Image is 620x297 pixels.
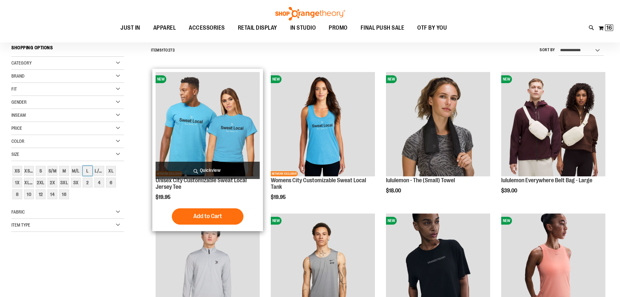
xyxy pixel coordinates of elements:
div: product [268,69,378,216]
a: 12 [35,188,47,200]
span: $18.00 [386,188,402,194]
a: 6 [105,177,117,188]
a: 2XL [35,177,47,188]
label: Sort By [540,47,555,53]
div: L/XL [94,166,104,176]
span: JUST IN [120,21,140,35]
span: Category [11,60,32,66]
div: XL [106,166,116,176]
div: product [498,69,609,210]
span: APPAREL [153,21,176,35]
a: APPAREL [147,21,183,35]
a: Quickview [156,162,260,179]
a: S/M [47,165,58,177]
a: IN STUDIO [284,21,323,36]
a: M/L [70,165,82,177]
span: ACCESSORIES [189,21,225,35]
img: lululemon - The (Small) Towel [386,72,490,176]
div: XS/S [24,166,34,176]
span: NEW [386,217,397,225]
div: 6 [106,178,116,187]
div: 16 [59,189,69,199]
a: FINAL PUSH SALE [354,21,411,36]
span: Item Type [11,222,30,228]
a: Womens City Customizable Sweat Local Tank [271,177,366,190]
span: Inseam [11,112,26,118]
div: M/L [71,166,81,176]
span: NEW [501,217,512,225]
div: 4 [94,178,104,187]
a: XL/2XL [23,177,35,188]
div: 1X [12,178,22,187]
div: 12 [36,189,46,199]
div: S [36,166,46,176]
a: M [58,165,70,177]
span: NEW [271,75,282,83]
span: $39.00 [501,188,518,194]
a: RETAIL DISPLAY [231,21,284,36]
a: L [82,165,93,177]
div: 8 [12,189,22,199]
a: lululemon Everywhere Belt Bag - LargeNEW [501,72,605,177]
span: $19.95 [271,194,287,200]
a: PROMO [322,21,354,36]
a: 3XL [58,177,70,188]
a: 2 [82,177,93,188]
span: 1 [162,48,163,52]
a: OTF BY YOU [411,21,453,36]
a: City Customizable Perfect Racerback TankNEWNETWORK EXCLUSIVE [271,72,375,177]
span: 16 [606,24,612,31]
a: L/XL [93,165,105,177]
span: NETWORK EXCLUSIVE [271,171,298,176]
span: PROMO [329,21,348,35]
div: 14 [48,189,57,199]
a: JUST IN [114,21,147,36]
a: XS/S [23,165,35,177]
a: 8 [11,188,23,200]
div: 2X [48,178,57,187]
div: 2XL [36,178,46,187]
span: RETAIL DISPLAY [238,21,277,35]
a: 3X [70,177,82,188]
span: Size [11,152,19,157]
div: L [83,166,92,176]
span: Add to Cart [193,213,222,220]
h2: Items to [151,45,175,55]
div: 2 [83,178,92,187]
span: Fabric [11,209,25,215]
span: NEW [501,75,512,83]
div: M [59,166,69,176]
a: XS [11,165,23,177]
span: 273 [168,48,175,52]
a: 2X [47,177,58,188]
a: 1X [11,177,23,188]
a: XL [105,165,117,177]
a: 16 [58,188,70,200]
div: product [152,69,263,231]
strong: Shopping Options [11,42,124,57]
a: 10 [23,188,35,200]
div: 3X [71,178,81,187]
a: Unisex City Customizable Sweat Local Jersey Tee [156,177,247,190]
span: OTF BY YOU [417,21,447,35]
div: product [383,69,493,210]
img: Shop Orangetheory [274,7,346,21]
a: S [35,165,47,177]
button: Add to Cart [172,208,243,225]
div: XS [12,166,22,176]
span: FINAL PUSH SALE [361,21,405,35]
span: Color [11,139,24,144]
div: XL/2XL [24,178,34,187]
a: lululemon - The (Small) Towel [386,177,455,184]
a: ACCESSORIES [182,21,231,36]
span: NEW [156,75,166,83]
a: lululemon - The (Small) TowelNEW [386,72,490,177]
div: S/M [48,166,57,176]
span: Gender [11,99,27,105]
span: NEW [386,75,397,83]
img: Unisex City Customizable Fine Jersey Tee [156,72,260,176]
span: NEW [271,217,282,225]
a: 4 [93,177,105,188]
a: lululemon Everywhere Belt Bag - Large [501,177,592,184]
